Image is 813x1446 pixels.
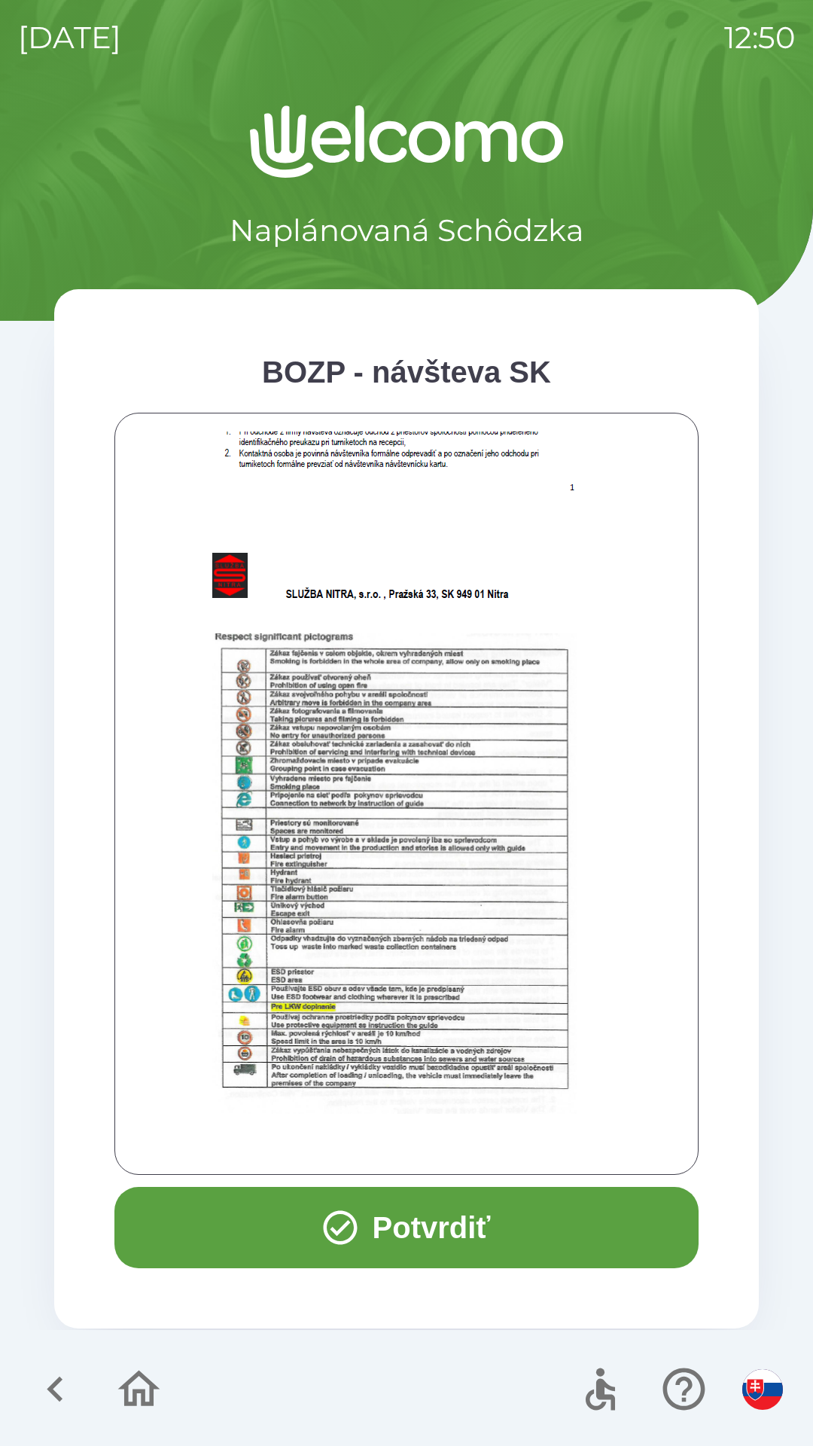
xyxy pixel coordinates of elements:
[114,349,699,395] div: BOZP - návšteva SK
[724,15,795,60] p: 12:50
[742,1369,783,1410] img: sk flag
[18,15,121,60] p: [DATE]
[114,1187,699,1268] button: Potvrdiť
[230,208,584,253] p: Naplánovaná Schôdzka
[54,105,759,178] img: Logo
